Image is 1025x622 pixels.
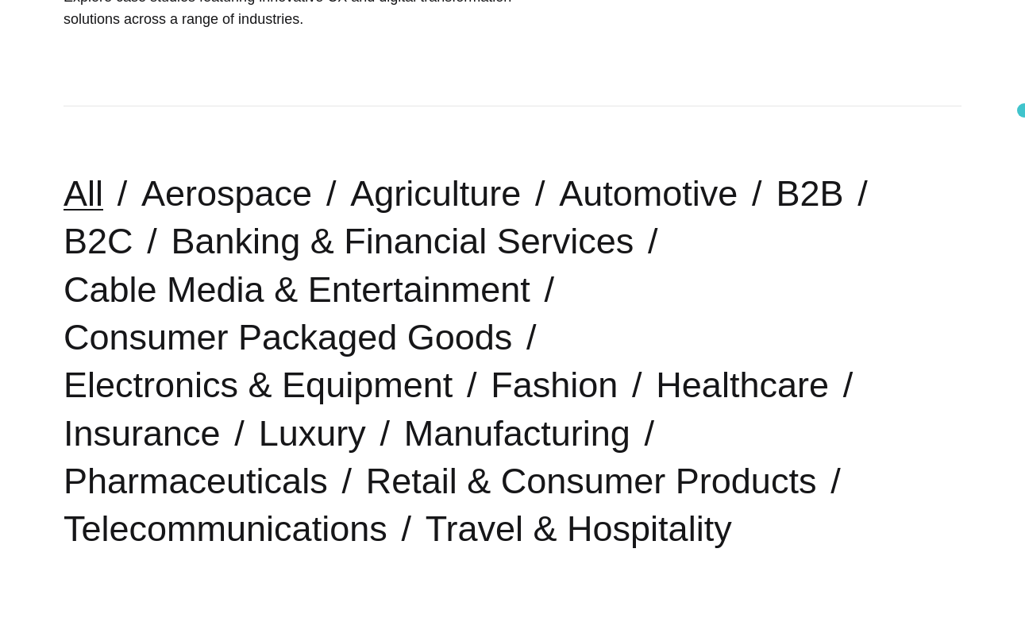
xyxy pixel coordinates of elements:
[64,221,133,261] a: B2C
[64,317,512,357] a: Consumer Packaged Goods
[776,173,843,214] a: B2B
[64,508,387,549] a: Telecommunications
[64,173,103,214] a: All
[656,365,829,405] a: Healthcare
[426,508,732,549] a: Travel & Hospitality
[64,365,453,405] a: Electronics & Equipment
[559,173,738,214] a: Automotive
[64,461,328,501] a: Pharmaceuticals
[64,413,221,454] a: Insurance
[64,269,530,310] a: Cable Media & Entertainment
[141,173,312,214] a: Aerospace
[491,365,618,405] a: Fashion
[259,413,366,454] a: Luxury
[350,173,521,214] a: Agriculture
[171,221,634,261] a: Banking & Financial Services
[404,413,630,454] a: Manufacturing
[366,461,817,501] a: Retail & Consumer Products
